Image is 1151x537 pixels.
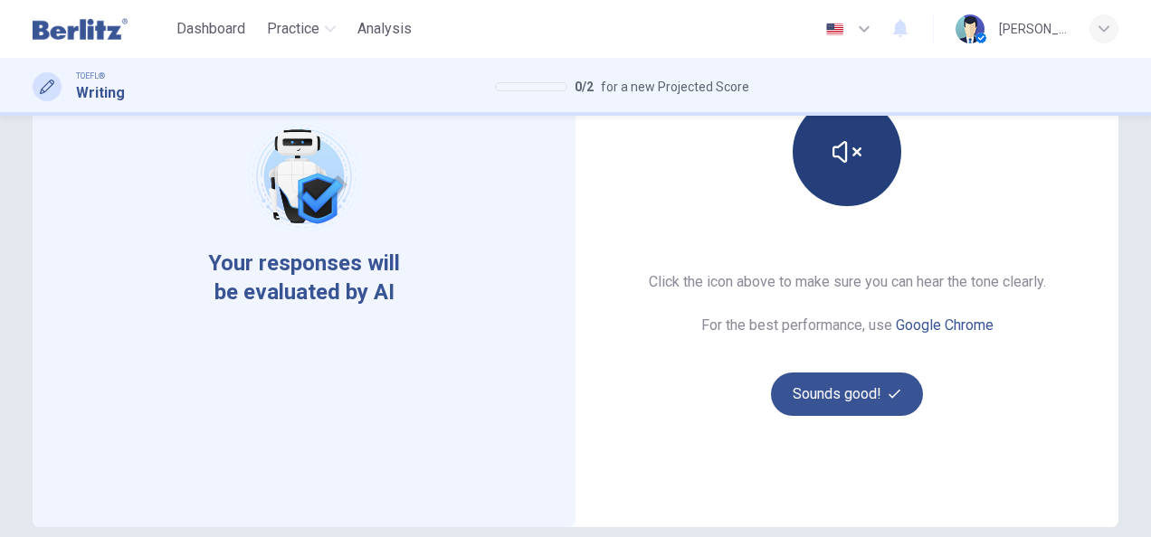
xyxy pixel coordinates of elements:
[195,249,414,306] span: Your responses will be evaluated by AI
[76,82,125,104] h1: Writing
[246,119,361,234] img: robot icon
[649,271,1046,293] h6: Click the icon above to make sure you can hear the tone clearly.
[33,11,128,47] img: Berlitz Latam logo
[33,11,169,47] a: Berlitz Latam logo
[956,14,985,43] img: Profile picture
[823,23,846,36] img: en
[267,18,319,40] span: Practice
[357,18,412,40] span: Analysis
[260,13,343,45] button: Practice
[601,76,749,98] span: for a new Projected Score
[176,18,245,40] span: Dashboard
[896,316,994,334] a: Google Chrome
[575,76,594,98] span: 0 / 2
[771,372,923,416] button: Sounds good!
[999,18,1068,40] div: [PERSON_NAME]
[350,13,419,45] button: Analysis
[169,13,252,45] button: Dashboard
[701,315,994,336] h6: For the best performance, use
[76,70,105,82] span: TOEFL®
